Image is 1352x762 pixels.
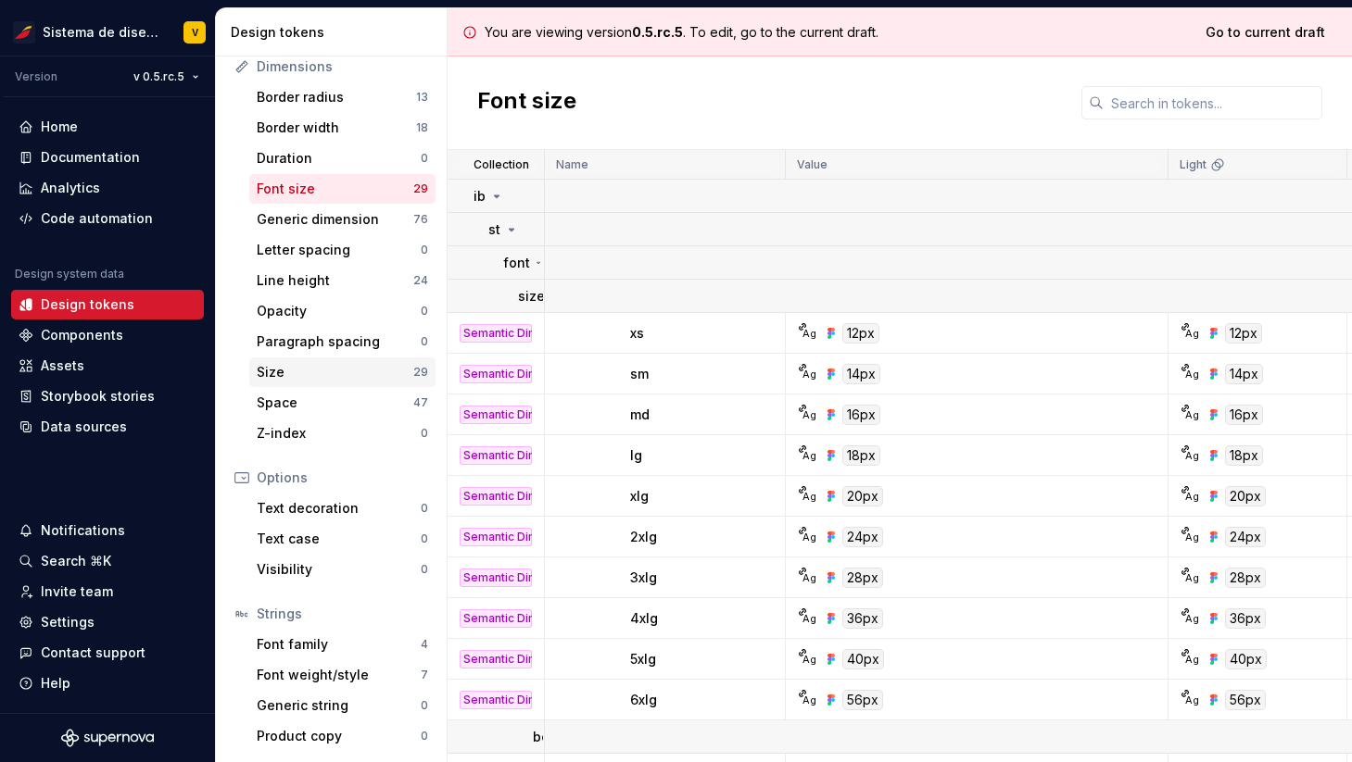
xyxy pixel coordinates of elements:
[802,448,816,463] div: Ag
[257,88,416,106] div: Border radius
[257,119,416,137] div: Border width
[802,326,816,341] div: Ag
[41,613,95,631] div: Settings
[485,23,878,42] p: You are viewing version . To edit, go to the current draft.
[257,727,421,745] div: Product copy
[421,562,428,577] div: 0
[133,69,184,84] span: v 0.5.rc.5
[249,82,436,112] a: Border radius13
[249,174,436,204] a: Font size29
[41,179,100,197] div: Analytics
[630,487,649,506] p: xlg
[11,668,204,698] button: Help
[249,357,436,387] a: Size29
[11,607,204,637] a: Settings
[460,406,532,424] div: Semantic Dimension
[1184,326,1199,341] div: Ag
[416,90,428,105] div: 13
[257,393,413,412] div: Space
[41,326,123,344] div: Components
[842,323,879,344] div: 12px
[630,446,642,465] p: lg
[842,364,880,384] div: 14px
[257,499,421,518] div: Text decoration
[249,493,436,523] a: Text decoration0
[249,691,436,720] a: Generic string0
[249,327,436,356] a: Paragraph spacing0
[460,650,532,668] div: Semantic Dimension
[1225,568,1266,588] div: 28px
[231,23,439,42] div: Design tokens
[842,649,884,669] div: 40px
[11,351,204,381] a: Assets
[1225,649,1267,669] div: 40px
[1225,486,1266,506] div: 20px
[249,524,436,554] a: Text case0
[802,570,816,585] div: Ag
[41,674,70,693] div: Help
[842,405,880,425] div: 16px
[257,363,413,381] div: Size
[842,527,883,547] div: 24px
[15,69,57,84] div: Version
[413,181,428,196] div: 29
[842,608,883,629] div: 36px
[257,468,428,487] div: Options
[249,660,436,690] a: Font weight/style7
[11,173,204,203] a: Analytics
[413,212,428,227] div: 76
[43,23,161,42] div: Sistema de diseño Iberia
[61,729,154,747] svg: Supernova Logo
[257,271,413,290] div: Line height
[460,365,532,383] div: Semantic Dimension
[41,552,111,570] div: Search ⌘K
[41,209,153,228] div: Code automation
[249,113,436,143] a: Border width18
[257,302,421,320] div: Opacity
[477,86,576,119] h2: Font size
[421,334,428,349] div: 0
[630,568,657,587] p: 3xlg
[416,120,428,135] div: 18
[1184,367,1199,381] div: Ag
[249,266,436,295] a: Line height24
[257,696,421,715] div: Generic string
[1225,405,1263,425] div: 16px
[249,388,436,418] a: Space47
[11,412,204,442] a: Data sources
[11,112,204,142] a: Home
[630,528,657,546] p: 2xlg
[125,64,208,90] button: v 0.5.rc.5
[249,721,436,751] a: Product copy0
[842,486,883,506] div: 20px
[1206,23,1325,42] span: Go to current draft
[249,296,436,326] a: Opacity0
[257,241,421,259] div: Letter spacing
[1184,570,1199,585] div: Ag
[257,180,413,198] div: Font size
[249,630,436,659] a: Font family4
[41,521,125,540] div: Notifications
[421,637,428,652] div: 4
[1225,690,1266,710] div: 56px
[413,395,428,410] div: 47
[11,638,204,668] button: Contact support
[257,605,428,623] div: Strings
[257,57,428,76] div: Dimensions
[556,157,588,172] p: Name
[474,187,486,206] p: ib
[802,652,816,667] div: Ag
[257,635,421,654] div: Font family
[41,295,134,314] div: Design tokens
[249,418,436,448] a: Z-index0
[474,157,529,172] p: Collection
[1104,86,1322,119] input: Search in tokens...
[257,530,421,548] div: Text case
[11,143,204,172] a: Documentation
[413,273,428,288] div: 24
[41,387,155,406] div: Storybook stories
[421,243,428,257] div: 0
[11,516,204,545] button: Notifications
[802,407,816,422] div: Ag
[797,157,828,172] p: Value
